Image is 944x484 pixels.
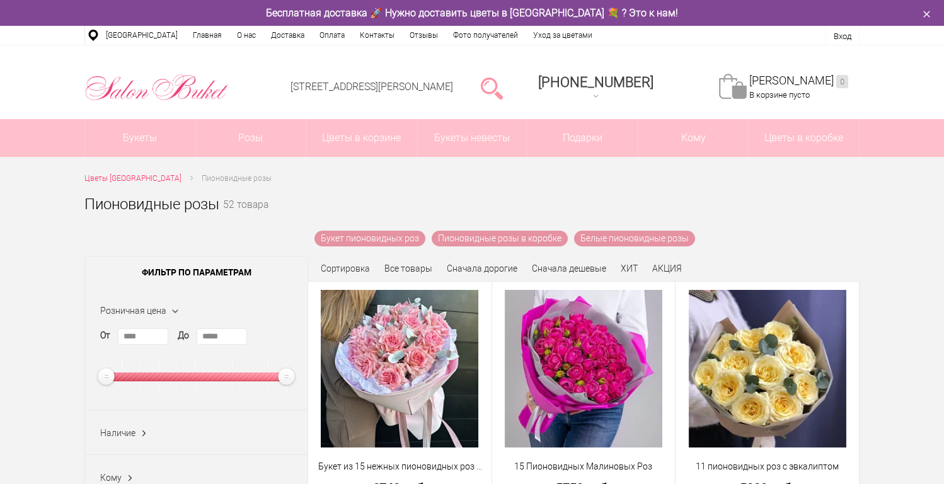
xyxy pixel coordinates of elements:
h1: Пионовидные розы [84,193,219,216]
a: Оплата [312,26,352,45]
label: От [100,329,110,342]
a: Подарки [527,119,638,157]
span: [PHONE_NUMBER] [538,74,653,90]
a: Букет из 15 нежных пионовидных роз с Эвкалиптом [316,460,483,473]
a: ХИТ [621,263,638,274]
a: Букет пионовидных роз [314,231,425,246]
a: [GEOGRAPHIC_DATA] [98,26,185,45]
a: Букеты [85,119,195,157]
ins: 0 [836,75,848,88]
a: Сначала дорогие [447,263,517,274]
a: Отзывы [402,26,446,45]
a: Цветы в коробке [749,119,859,157]
a: 11 пионовидных роз с эвкалиптом [684,460,851,473]
span: Кому [638,119,749,157]
a: [STREET_ADDRESS][PERSON_NAME] [291,81,453,93]
a: Розы [196,119,306,157]
div: Бесплатная доставка 🚀 Нужно доставить цветы в [GEOGRAPHIC_DATA] 💐 ? Это к нам! [75,6,869,20]
a: Цветы [GEOGRAPHIC_DATA] [84,172,181,185]
a: 15 Пионовидных Малиновых Роз [500,460,667,473]
a: Все товары [384,263,432,274]
img: Букет из 15 нежных пионовидных роз с Эвкалиптом [321,290,478,447]
a: Белые пионовидные розы [574,231,695,246]
span: В корзине пусто [749,90,810,100]
a: Вход [834,32,851,41]
span: Розничная цена [100,306,166,316]
a: [PERSON_NAME] [749,74,848,88]
a: Цветы в корзине [306,119,417,157]
span: Кому [100,473,122,483]
span: Сортировка [321,263,370,274]
a: Уход за цветами [526,26,600,45]
img: 15 Пионовидных Малиновых Роз [505,290,662,447]
img: 11 пионовидных роз с эвкалиптом [689,290,846,447]
span: Наличие [100,428,135,438]
img: Цветы Нижний Новгород [84,71,229,104]
a: Фото получателей [446,26,526,45]
a: АКЦИЯ [652,263,682,274]
a: [PHONE_NUMBER] [531,70,661,106]
a: Главная [185,26,229,45]
span: Цветы [GEOGRAPHIC_DATA] [84,174,181,183]
a: Сначала дешевые [532,263,606,274]
span: Пионовидные розы [202,174,272,183]
span: Фильтр по параметрам [85,256,308,288]
a: Контакты [352,26,402,45]
a: О нас [229,26,263,45]
a: Доставка [263,26,312,45]
small: 52 товара [223,200,268,231]
label: До [178,329,189,342]
a: Букеты невесты [417,119,527,157]
a: Пионовидные розы в коробке [432,231,568,246]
